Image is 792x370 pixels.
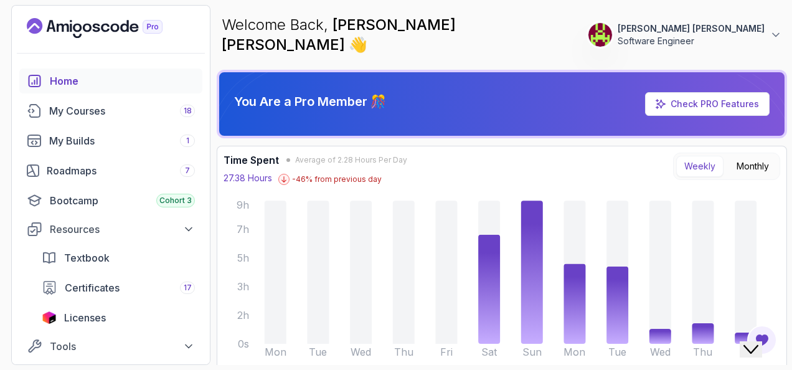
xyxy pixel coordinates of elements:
a: textbook [34,245,202,270]
tspan: Sat [481,346,497,358]
tspan: Tue [608,346,626,358]
a: bootcamp [19,188,202,213]
iframe: chat widget [740,320,780,358]
tspan: Mon [563,346,585,358]
img: jetbrains icon [42,311,57,324]
span: Licenses [64,310,106,325]
a: Landing page [27,18,191,38]
tspan: Wed [351,346,371,358]
p: -46 % from previous day [292,174,382,184]
div: Roadmaps [47,163,195,178]
tspan: 2h [237,310,249,321]
tspan: Wed [650,346,671,358]
tspan: 5h [237,252,249,264]
tspan: Fri [740,346,752,358]
tspan: Thu [693,346,712,358]
a: licenses [34,305,202,330]
span: 👋 [346,32,372,58]
span: Certificates [65,280,120,295]
div: Bootcamp [50,193,195,208]
div: My Courses [49,103,195,118]
button: Tools [19,335,202,358]
a: courses [19,98,202,123]
span: 17 [184,283,192,293]
tspan: 3h [237,281,249,293]
a: builds [19,128,202,153]
div: Tools [50,339,195,354]
span: Average of 2.28 Hours Per Day [295,155,407,165]
span: Cohort 3 [159,196,192,206]
div: My Builds [49,133,195,148]
tspan: Thu [394,346,413,358]
a: roadmaps [19,158,202,183]
tspan: Mon [265,346,286,358]
p: You Are a Pro Member 🎊 [234,93,386,110]
iframe: chat widget [562,323,780,351]
span: Textbook [64,250,110,265]
tspan: 9h [237,199,249,211]
span: 1 [186,136,189,146]
a: certificates [34,275,202,300]
tspan: 0s [238,338,249,350]
p: 27.38 Hours [224,172,272,184]
iframe: chat widget [562,1,780,309]
div: Resources [50,222,195,237]
tspan: 7h [237,224,249,235]
a: home [19,69,202,93]
span: [PERSON_NAME] [PERSON_NAME] [222,16,456,54]
button: Resources [19,218,202,240]
span: 7 [185,166,190,176]
span: 18 [184,106,192,116]
p: Welcome Back, [222,15,568,55]
tspan: Tue [309,346,327,358]
tspan: Sun [522,346,542,358]
h3: Time Spent [224,153,279,168]
tspan: Fri [440,346,453,358]
div: Home [50,74,195,88]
